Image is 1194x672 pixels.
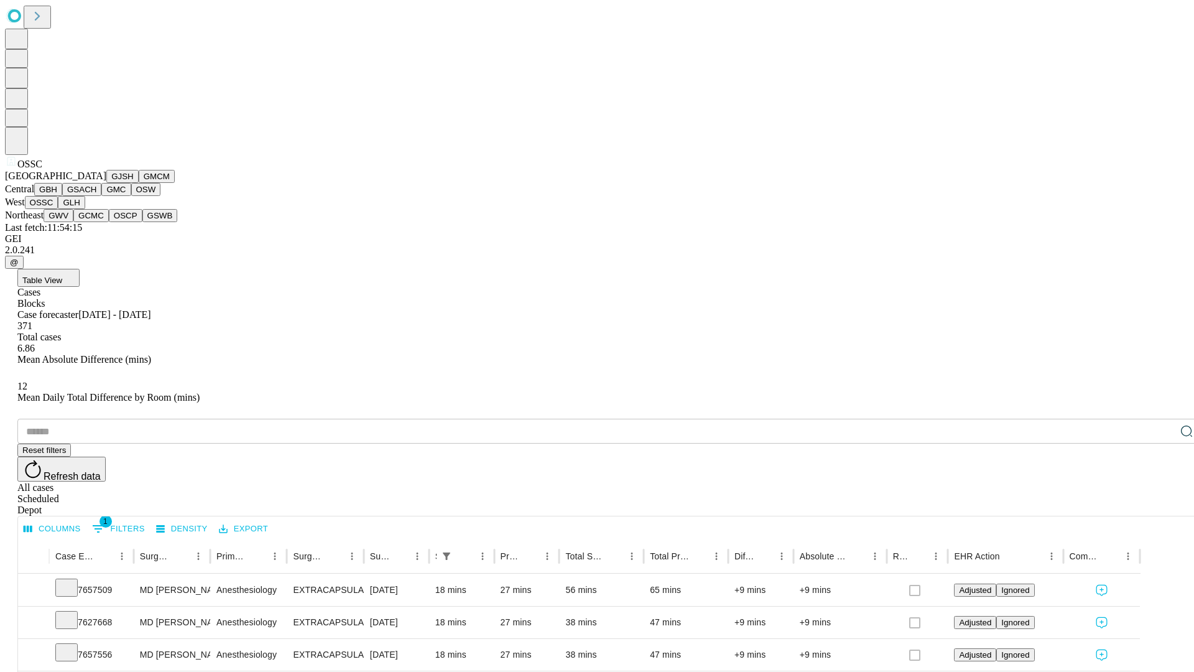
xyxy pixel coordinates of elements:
[17,343,35,353] span: 6.86
[734,639,787,671] div: +9 mins
[216,574,280,606] div: Anesthesiology
[370,574,423,606] div: [DATE]
[140,607,204,638] div: MD [PERSON_NAME] [PERSON_NAME] Md
[99,515,112,528] span: 1
[800,574,881,606] div: +9 mins
[5,184,34,194] span: Central
[140,574,204,606] div: MD [PERSON_NAME] [PERSON_NAME] Md
[10,258,19,267] span: @
[565,639,637,671] div: 38 mins
[106,170,139,183] button: GJSH
[343,548,361,565] button: Menu
[910,548,927,565] button: Sort
[293,551,324,561] div: Surgery Name
[17,444,71,457] button: Reset filters
[501,574,553,606] div: 27 mins
[435,607,488,638] div: 18 mins
[216,520,271,539] button: Export
[734,574,787,606] div: +9 mins
[17,354,151,365] span: Mean Absolute Difference (mins)
[1001,650,1029,660] span: Ignored
[391,548,409,565] button: Sort
[25,196,58,209] button: OSSC
[34,183,62,196] button: GBH
[78,309,150,320] span: [DATE] - [DATE]
[55,639,127,671] div: 7657556
[140,639,204,671] div: MD [PERSON_NAME] [PERSON_NAME] Md
[800,639,881,671] div: +9 mins
[370,639,423,671] div: [DATE]
[623,548,641,565] button: Menu
[435,574,488,606] div: 18 mins
[24,580,43,602] button: Expand
[954,551,999,561] div: EHR Action
[172,548,190,565] button: Sort
[996,648,1034,661] button: Ignored
[959,586,991,595] span: Adjusted
[501,607,553,638] div: 27 mins
[17,159,42,169] span: OSSC
[22,446,66,455] span: Reset filters
[1119,548,1137,565] button: Menu
[17,309,78,320] span: Case forecaster
[24,612,43,634] button: Expand
[190,548,207,565] button: Menu
[55,551,95,561] div: Case Epic Id
[565,607,637,638] div: 38 mins
[326,548,343,565] button: Sort
[17,269,80,287] button: Table View
[249,548,266,565] button: Sort
[849,548,866,565] button: Sort
[866,548,884,565] button: Menu
[690,548,708,565] button: Sort
[5,170,106,181] span: [GEOGRAPHIC_DATA]
[650,607,722,638] div: 47 mins
[800,551,848,561] div: Absolute Difference
[140,551,171,561] div: Surgeon Name
[370,607,423,638] div: [DATE]
[539,548,556,565] button: Menu
[996,616,1034,629] button: Ignored
[734,551,754,561] div: Difference
[131,183,161,196] button: OSW
[438,548,455,565] div: 1 active filter
[409,548,426,565] button: Menu
[1001,586,1029,595] span: Ignored
[800,607,881,638] div: +9 mins
[501,551,521,561] div: Predicted In Room Duration
[1001,548,1019,565] button: Sort
[5,197,25,207] span: West
[96,548,113,565] button: Sort
[893,551,909,561] div: Resolved in EHR
[24,645,43,666] button: Expand
[5,222,82,233] span: Last fetch: 11:54:15
[708,548,725,565] button: Menu
[17,392,200,403] span: Mean Daily Total Difference by Room (mins)
[22,276,62,285] span: Table View
[954,584,996,597] button: Adjusted
[435,551,437,561] div: Scheduled In Room Duration
[650,639,722,671] div: 47 mins
[44,209,73,222] button: GWV
[293,574,357,606] div: EXTRACAPSULAR CATARACT REMOVAL WITH [MEDICAL_DATA]
[1102,548,1119,565] button: Sort
[73,209,109,222] button: GCMC
[216,607,280,638] div: Anesthesiology
[954,648,996,661] button: Adjusted
[101,183,131,196] button: GMC
[109,209,142,222] button: OSCP
[521,548,539,565] button: Sort
[474,548,491,565] button: Menu
[5,256,24,269] button: @
[927,548,945,565] button: Menu
[266,548,284,565] button: Menu
[959,650,991,660] span: Adjusted
[565,574,637,606] div: 56 mins
[1070,551,1101,561] div: Comments
[58,196,85,209] button: GLH
[139,170,175,183] button: GMCM
[501,639,553,671] div: 27 mins
[5,233,1189,245] div: GEI
[44,471,101,482] span: Refresh data
[1043,548,1060,565] button: Menu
